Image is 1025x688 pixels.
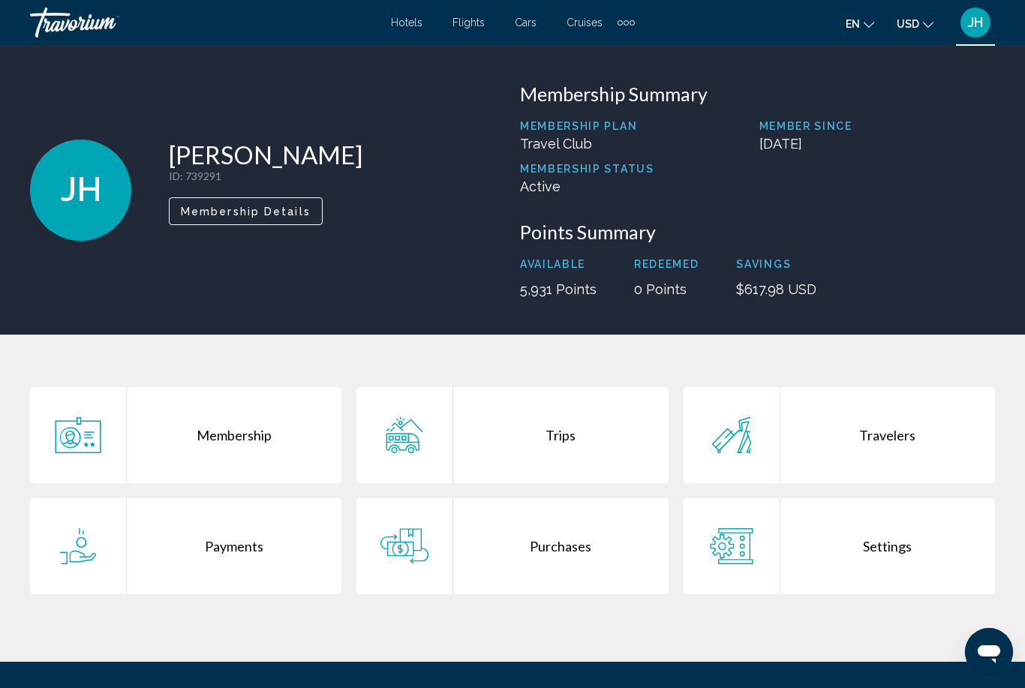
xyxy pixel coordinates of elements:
p: 5,931 Points [520,281,597,297]
span: JH [968,15,983,30]
h3: Membership Summary [520,83,995,105]
a: Settings [684,498,995,594]
span: Membership Details [181,206,311,218]
div: Travelers [780,387,995,483]
p: Membership Status [520,163,654,175]
p: Redeemed [634,258,699,270]
p: [DATE] [759,136,995,152]
p: : 739291 [169,170,362,182]
a: Trips [356,387,668,483]
a: Cars [515,17,537,29]
span: JH [61,170,101,209]
a: Travelers [684,387,995,483]
div: Settings [780,498,995,594]
div: Trips [453,387,668,483]
div: Purchases [453,498,668,594]
h3: Points Summary [520,221,995,243]
button: Change currency [897,13,933,35]
button: User Menu [956,7,995,38]
p: Member Since [759,120,995,132]
p: $617.98 USD [736,281,816,297]
a: Travorium [30,8,376,38]
a: Membership [30,387,341,483]
div: Membership [127,387,341,483]
span: USD [897,18,919,30]
p: Travel Club [520,136,654,152]
div: Payments [127,498,341,594]
a: Flights [452,17,485,29]
p: Available [520,258,597,270]
a: Cruises [567,17,603,29]
p: Savings [736,258,816,270]
span: en [846,18,860,30]
button: Extra navigation items [618,11,635,35]
button: Change language [846,13,874,35]
button: Membership Details [169,197,323,225]
h1: [PERSON_NAME] [169,140,362,170]
a: Membership Details [169,201,323,218]
a: Hotels [391,17,422,29]
a: Payments [30,498,341,594]
iframe: Button to launch messaging window [965,628,1013,676]
p: Active [520,179,654,194]
span: ID [169,170,180,182]
p: Membership Plan [520,120,654,132]
a: Purchases [356,498,668,594]
p: 0 Points [634,281,699,297]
